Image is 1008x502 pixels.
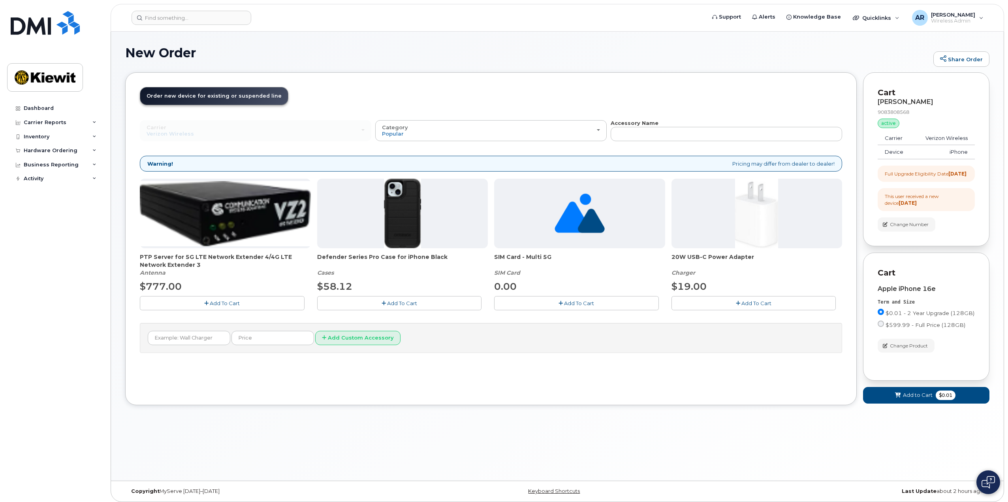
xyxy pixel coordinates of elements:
a: Share Order [933,51,989,67]
td: Device [878,145,913,159]
span: Change Product [890,342,928,349]
span: $777.00 [140,281,182,292]
div: about 2 hours ago [701,488,989,494]
em: Charger [671,269,695,276]
span: Popular [382,130,404,137]
img: no_image_found-2caef05468ed5679b831cfe6fc140e25e0c280774317ffc20a367ab7fd17291e.png [555,179,605,248]
div: 9083808568 [878,109,975,115]
span: $0.01 - 2 Year Upgrade (128GB) [886,310,974,316]
strong: Accessory Name [611,120,658,126]
button: Add To Cart [671,296,836,310]
p: Cart [878,267,975,279]
p: Cart [878,87,975,98]
span: $19.00 [671,281,707,292]
div: Defender Series Pro Case for iPhone Black [317,253,488,277]
img: defenderiphone14.png [384,179,421,248]
strong: Copyright [131,488,160,494]
h1: New Order [125,46,929,60]
a: Keyboard Shortcuts [528,488,580,494]
em: Cases [317,269,334,276]
button: Add to Cart $0.01 [863,387,989,403]
span: Add To Cart [741,300,771,306]
div: [PERSON_NAME] [878,98,975,106]
div: Term and Size [878,299,975,306]
strong: Last Update [902,488,937,494]
div: Full Upgrade Eligibility Date [885,170,967,177]
button: Change Product [878,339,935,353]
button: Add To Cart [140,296,305,310]
td: Verizon Wireless [913,131,975,145]
span: 0.00 [494,281,517,292]
span: $599.99 - Full Price (128GB) [886,322,965,328]
input: Price [231,331,314,345]
button: Add To Cart [494,296,659,310]
span: $58.12 [317,281,352,292]
button: Add To Cart [317,296,482,310]
input: Example: Wall Charger [148,331,230,345]
strong: [DATE] [948,171,967,177]
img: Casa_Sysem.png [140,181,311,246]
div: PTP Server for 5G LTE Network Extender 4/4G LTE Network Extender 3 [140,253,311,277]
img: apple20w.jpg [735,179,778,248]
span: Add to Cart [903,391,933,399]
td: Carrier [878,131,913,145]
span: Category [382,124,408,130]
span: Change Number [890,221,929,228]
button: Category Popular [375,120,607,141]
input: $0.01 - 2 Year Upgrade (128GB) [878,309,884,315]
button: Change Number [878,217,935,231]
span: Add To Cart [564,300,594,306]
div: Pricing may differ from dealer to dealer! [140,156,842,172]
span: Add To Cart [387,300,417,306]
strong: [DATE] [899,200,917,206]
span: SIM Card - Multi 5G [494,253,665,269]
input: $599.99 - Full Price (128GB) [878,321,884,327]
td: iPhone [913,145,975,159]
em: Antenna [140,269,165,276]
span: $0.01 [936,391,955,400]
span: PTP Server for 5G LTE Network Extender 4/4G LTE Network Extender 3 [140,253,311,269]
span: Defender Series Pro Case for iPhone Black [317,253,488,269]
button: Add Custom Accessory [315,331,401,345]
div: Apple iPhone 16e [878,285,975,293]
div: This user received a new device [885,193,968,206]
span: 20W USB-C Power Adapter [671,253,843,269]
em: SIM Card [494,269,520,276]
span: Order new device for existing or suspended line [147,93,282,99]
div: 20W USB-C Power Adapter [671,253,843,277]
img: Open chat [982,476,995,489]
div: MyServe [DATE]–[DATE] [125,488,413,494]
span: Add To Cart [210,300,240,306]
div: SIM Card - Multi 5G [494,253,665,277]
strong: Warning! [147,160,173,168]
div: active [878,119,899,128]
